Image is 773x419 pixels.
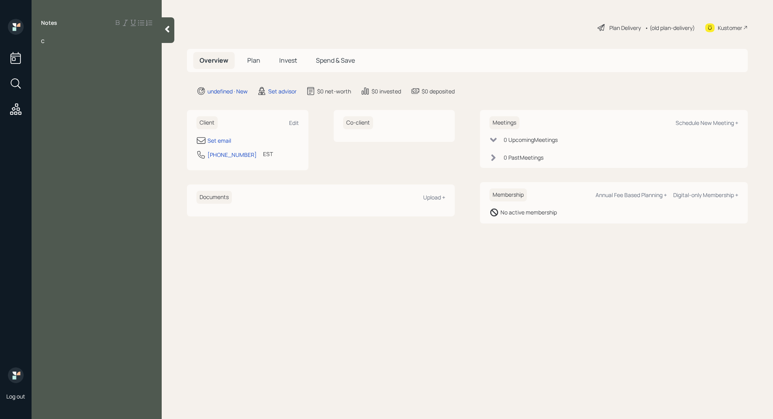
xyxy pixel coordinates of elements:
span: c [41,36,45,45]
div: Schedule New Meeting + [676,119,738,127]
div: EST [263,150,273,158]
div: undefined · New [207,87,248,95]
div: No active membership [500,208,557,216]
span: Overview [200,56,228,65]
span: Invest [279,56,297,65]
h6: Documents [196,191,232,204]
h6: Client [196,116,218,129]
div: Upload + [423,194,445,201]
div: 0 Past Meeting s [504,153,543,162]
span: Spend & Save [316,56,355,65]
div: $0 invested [372,87,401,95]
div: $0 net-worth [317,87,351,95]
div: Log out [6,393,25,400]
div: $0 deposited [422,87,455,95]
div: Set advisor [268,87,297,95]
div: 0 Upcoming Meeting s [504,136,558,144]
div: Kustomer [718,24,742,32]
label: Notes [41,19,57,27]
img: retirable_logo.png [8,367,24,383]
div: Plan Delivery [609,24,641,32]
span: Plan [247,56,260,65]
div: [PHONE_NUMBER] [207,151,257,159]
h6: Meetings [489,116,519,129]
h6: Co-client [343,116,373,129]
div: • (old plan-delivery) [645,24,695,32]
div: Annual Fee Based Planning + [596,191,667,199]
div: Digital-only Membership + [673,191,738,199]
div: Set email [207,136,231,145]
div: Edit [289,119,299,127]
h6: Membership [489,188,527,201]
